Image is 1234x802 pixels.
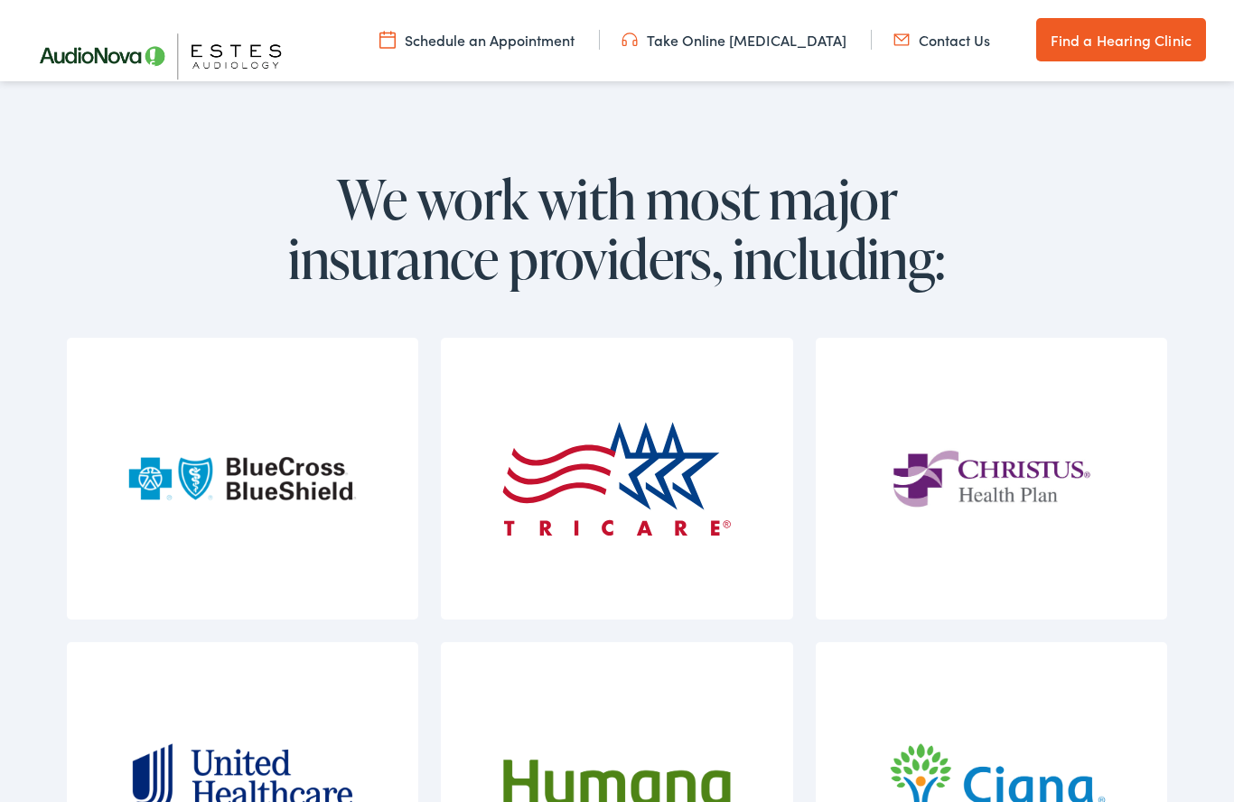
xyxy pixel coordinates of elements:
h2: We work with most major insurance providers, including: [50,169,1185,288]
a: Take Online [MEDICAL_DATA] [622,30,846,50]
img: utility icon [893,30,910,50]
a: Contact Us [893,30,990,50]
a: Find a Hearing Clinic [1036,18,1206,61]
img: utility icon [622,30,638,50]
img: The official logo of Tricare health insurance. [502,338,731,620]
img: utility icon [379,30,396,50]
img: Christus Health Plan Logo [877,338,1106,620]
a: Schedule an Appointment [379,30,575,50]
